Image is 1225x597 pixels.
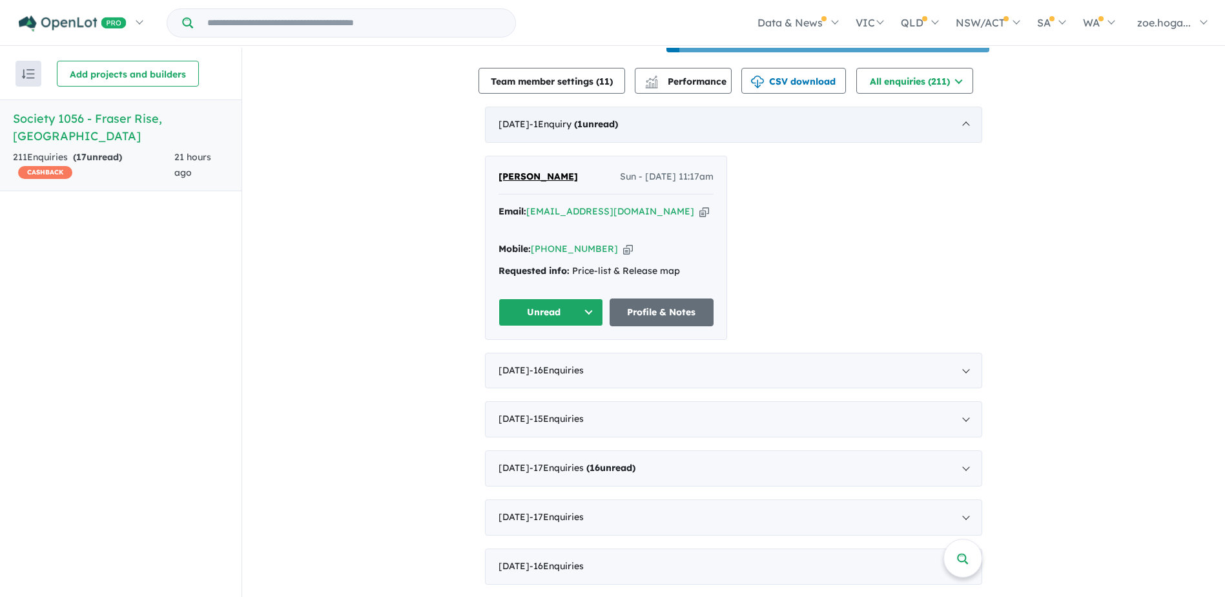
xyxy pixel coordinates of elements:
[485,353,982,389] div: [DATE]
[699,205,709,218] button: Copy
[499,298,603,326] button: Unread
[530,364,584,376] span: - 16 Enquir ies
[499,265,570,277] strong: Requested info:
[485,450,982,487] div: [DATE]
[577,118,582,130] span: 1
[635,68,732,94] button: Performance
[485,107,982,143] div: [DATE]
[590,462,600,474] span: 16
[174,151,211,178] span: 21 hours ago
[13,110,229,145] h5: Society 1056 - Fraser Rise , [GEOGRAPHIC_DATA]
[574,118,618,130] strong: ( unread)
[530,511,584,523] span: - 17 Enquir ies
[610,298,714,326] a: Profile & Notes
[499,171,578,182] span: [PERSON_NAME]
[751,76,764,89] img: download icon
[19,16,127,32] img: Openlot PRO Logo White
[18,166,72,179] span: CASHBACK
[73,151,122,163] strong: ( unread)
[647,76,726,87] span: Performance
[531,243,618,255] a: [PHONE_NUMBER]
[485,549,982,585] div: [DATE]
[499,264,714,279] div: Price-list & Release map
[485,401,982,437] div: [DATE]
[22,69,35,79] img: sort.svg
[586,462,635,474] strong: ( unread)
[530,560,584,572] span: - 16 Enquir ies
[499,169,578,185] a: [PERSON_NAME]
[526,205,694,217] a: [EMAIL_ADDRESS][DOMAIN_NAME]
[485,499,982,536] div: [DATE]
[13,150,174,181] div: 211 Enquir ies
[196,9,513,37] input: Try estate name, suburb, builder or developer
[530,462,635,474] span: - 17 Enquir ies
[856,68,973,94] button: All enquiries (211)
[530,413,584,424] span: - 15 Enquir ies
[499,205,526,217] strong: Email:
[623,242,633,256] button: Copy
[599,76,610,87] span: 11
[645,79,658,88] img: bar-chart.svg
[57,61,199,87] button: Add projects and builders
[1137,16,1191,29] span: zoe.hoga...
[76,151,87,163] span: 17
[646,76,657,83] img: line-chart.svg
[620,169,714,185] span: Sun - [DATE] 11:17am
[499,243,531,255] strong: Mobile:
[479,68,625,94] button: Team member settings (11)
[530,118,618,130] span: - 1 Enquir y
[741,68,846,94] button: CSV download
